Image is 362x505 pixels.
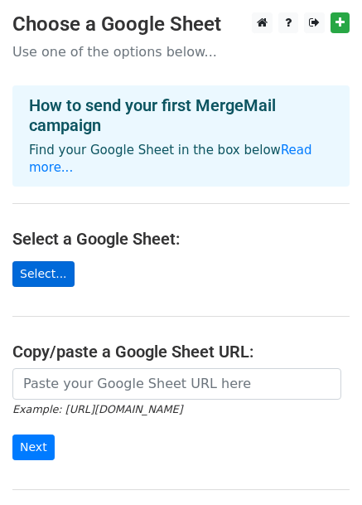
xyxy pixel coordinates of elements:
h4: Copy/paste a Google Sheet URL: [12,342,350,362]
a: Select... [12,261,75,287]
p: Use one of the options below... [12,43,350,61]
input: Next [12,435,55,460]
h4: How to send your first MergeMail campaign [29,95,333,135]
p: Find your Google Sheet in the box below [29,142,333,177]
iframe: Chat Widget [279,425,362,505]
a: Read more... [29,143,312,175]
h4: Select a Google Sheet: [12,229,350,249]
input: Paste your Google Sheet URL here [12,368,341,400]
h3: Choose a Google Sheet [12,12,350,36]
small: Example: [URL][DOMAIN_NAME] [12,403,182,415]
